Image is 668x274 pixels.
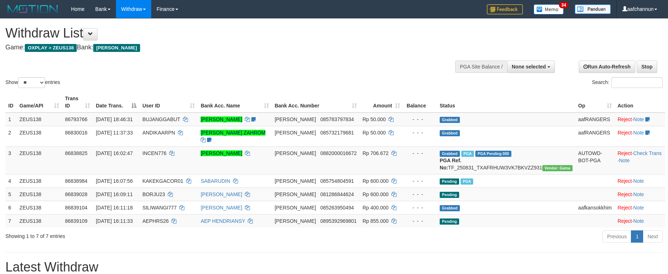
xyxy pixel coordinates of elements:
[17,112,62,126] td: ZEUS138
[406,116,434,123] div: - - -
[5,112,17,126] td: 1
[275,205,316,211] span: [PERSON_NAME]
[198,92,272,112] th: Bank Acc. Name: activate to sort column ascending
[406,204,434,211] div: - - -
[631,230,643,243] a: 1
[96,130,133,136] span: [DATE] 11:37:33
[575,126,615,146] td: aafRANGERS
[512,64,546,70] span: None selected
[615,146,665,174] td: · ·
[406,150,434,157] div: - - -
[579,61,635,73] a: Run Auto-Refresh
[17,214,62,227] td: ZEUS138
[5,4,60,14] img: MOTION_logo.png
[618,178,632,184] a: Reject
[575,112,615,126] td: aafRANGERS
[320,178,354,184] span: Copy 085754804591 to clipboard
[5,201,17,214] td: 6
[65,130,87,136] span: 86830016
[5,126,17,146] td: 2
[575,146,615,174] td: AUTOWD-BOT-PGA
[201,178,230,184] a: SABARUDIN
[5,26,438,40] h1: Withdraw List
[65,178,87,184] span: 86838984
[17,92,62,112] th: Game/API: activate to sort column ascending
[615,214,665,227] td: ·
[618,116,632,122] a: Reject
[455,61,507,73] div: PGA Site Balance /
[201,205,242,211] a: [PERSON_NAME]
[142,178,183,184] span: KAKEKGACOR01
[142,150,166,156] span: INCEN776
[633,191,644,197] a: Note
[96,150,133,156] span: [DATE] 16:02:47
[437,92,575,112] th: Status
[363,150,389,156] span: Rp 706.672
[575,201,615,214] td: aafkansokkhim
[139,92,198,112] th: User ID: activate to sort column ascending
[611,77,663,88] input: Search:
[142,218,169,224] span: AEPHRS26
[618,150,632,156] a: Reject
[275,178,316,184] span: [PERSON_NAME]
[65,205,87,211] span: 86839104
[619,158,630,163] a: Note
[275,130,316,136] span: [PERSON_NAME]
[615,201,665,214] td: ·
[592,77,663,88] label: Search:
[201,218,245,224] a: AEP HENDRIANSY
[96,116,133,122] span: [DATE] 18:46:31
[5,230,273,240] div: Showing 1 to 7 of 7 entries
[440,130,460,136] span: Grabbed
[93,92,139,112] th: Date Trans.: activate to sort column descending
[201,191,242,197] a: [PERSON_NAME]
[65,116,87,122] span: 86793766
[363,178,389,184] span: Rp 600.000
[363,116,386,122] span: Rp 50.000
[618,130,632,136] a: Reject
[602,230,631,243] a: Previous
[615,174,665,187] td: ·
[507,61,555,73] button: None selected
[440,218,459,225] span: Pending
[363,191,389,197] span: Rp 600.000
[17,126,62,146] td: ZEUS138
[360,92,403,112] th: Amount: activate to sort column ascending
[320,130,354,136] span: Copy 085732179681 to clipboard
[461,151,474,157] span: Marked by aafkaynarin
[142,205,176,211] span: SILIWANGI777
[275,116,316,122] span: [PERSON_NAME]
[5,214,17,227] td: 7
[461,178,473,185] span: Marked by aafRornrotha
[65,191,87,197] span: 86839028
[275,150,316,156] span: [PERSON_NAME]
[559,2,569,8] span: 34
[65,150,87,156] span: 86838825
[475,151,511,157] span: PGA Pending
[575,92,615,112] th: Op: activate to sort column ascending
[142,191,165,197] span: BORJU23
[320,150,357,156] span: Copy 0882000016672 to clipboard
[637,61,657,73] a: Stop
[62,92,93,112] th: Trans ID: activate to sort column ascending
[5,174,17,187] td: 4
[633,116,644,122] a: Note
[320,116,354,122] span: Copy 085783797834 to clipboard
[406,191,434,198] div: - - -
[96,191,133,197] span: [DATE] 16:09:11
[201,116,242,122] a: [PERSON_NAME]
[93,44,140,52] span: [PERSON_NAME]
[5,187,17,201] td: 5
[633,178,644,184] a: Note
[17,174,62,187] td: ZEUS138
[615,126,665,146] td: ·
[440,158,461,171] b: PGA Ref. No:
[615,187,665,201] td: ·
[17,146,62,174] td: ZEUS138
[201,130,265,136] a: [PERSON_NAME] ZAHROM
[440,205,460,211] span: Grabbed
[18,77,45,88] select: Showentries
[633,130,644,136] a: Note
[633,150,662,156] a: Check Trans
[363,218,389,224] span: Rp 855.000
